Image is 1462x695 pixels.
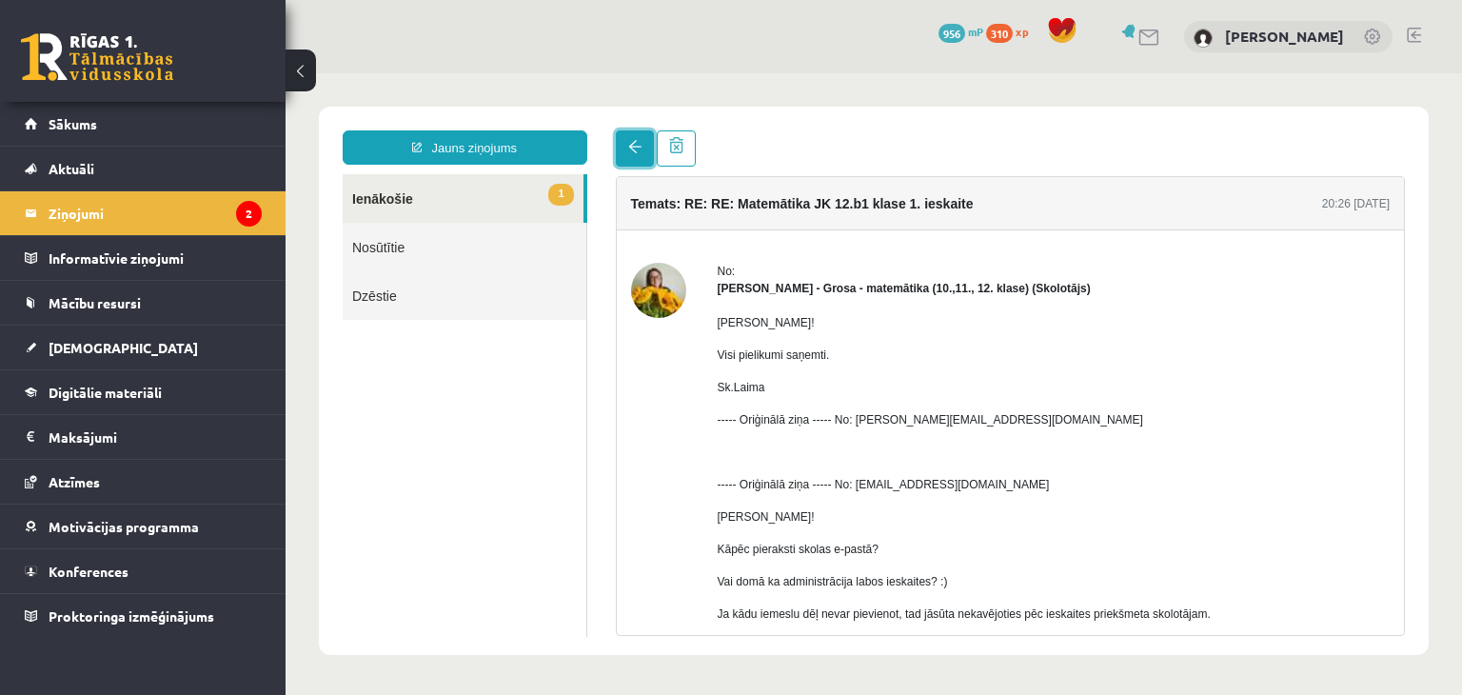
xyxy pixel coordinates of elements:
[432,467,925,485] p: Kāpēc pieraksti skolas e-pastā?
[57,149,301,198] a: Nosūtītie
[25,102,262,146] a: Sākums
[25,370,262,414] a: Digitālie materiāli
[938,24,983,39] a: 956 mP
[1194,29,1213,48] img: Sanija Baltiņa
[25,326,262,369] a: [DEMOGRAPHIC_DATA]
[432,273,925,290] p: Visi pielikumi saņemti.
[49,191,262,235] legend: Ziņojumi
[432,241,925,258] p: [PERSON_NAME]!
[25,191,262,235] a: Ziņojumi2
[432,500,925,517] p: Vai domā ka administrācija labos ieskaites? :)
[1037,122,1104,139] div: 20:26 [DATE]
[49,518,199,535] span: Motivācijas programma
[49,473,100,490] span: Atzīmes
[432,338,925,355] p: ----- Oriģinālā ziņa ----- No: [PERSON_NAME][EMAIL_ADDRESS][DOMAIN_NAME]
[236,201,262,227] i: 2
[938,24,965,43] span: 956
[49,339,198,356] span: [DEMOGRAPHIC_DATA]
[49,236,262,280] legend: Informatīvie ziņojumi
[25,549,262,593] a: Konferences
[49,384,162,401] span: Digitālie materiāli
[986,24,1013,43] span: 310
[49,160,94,177] span: Aktuāli
[57,57,302,91] a: Jauns ziņojums
[49,415,262,459] legend: Maksājumi
[968,24,983,39] span: mP
[25,236,262,280] a: Informatīvie ziņojumi
[986,24,1037,39] a: 310 xp
[25,415,262,459] a: Maksājumi
[25,147,262,190] a: Aktuāli
[263,110,287,132] span: 1
[432,532,925,549] p: Ja kādu iemeslu dēļ nevar pievienot, tad jāsūta nekavējoties pēc ieskaites priekšmeta skolotājam.
[25,460,262,504] a: Atzīmes
[432,306,925,323] p: Sk.Laima
[1225,27,1344,46] a: [PERSON_NAME]
[432,435,925,452] p: [PERSON_NAME]!
[432,403,925,420] p: ----- Oriģinālā ziņa ----- No: [EMAIL_ADDRESS][DOMAIN_NAME]
[21,33,173,81] a: Rīgas 1. Tālmācības vidusskola
[49,115,97,132] span: Sākums
[432,189,925,207] div: No:
[432,208,805,222] strong: [PERSON_NAME] - Grosa - matemātika (10.,11., 12. klase) (Skolotājs)
[25,505,262,548] a: Motivācijas programma
[49,294,141,311] span: Mācību resursi
[1016,24,1028,39] span: xp
[25,281,262,325] a: Mācību resursi
[346,189,401,245] img: Laima Tukāne - Grosa - matemātika (10.,11., 12. klase)
[25,594,262,638] a: Proktoringa izmēģinājums
[57,198,301,247] a: Dzēstie
[57,101,298,149] a: 1Ienākošie
[49,563,128,580] span: Konferences
[346,123,688,138] h4: Temats: RE: RE: Matemātika JK 12.b1 klase 1. ieskaite
[49,607,214,625] span: Proktoringa izmēģinājums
